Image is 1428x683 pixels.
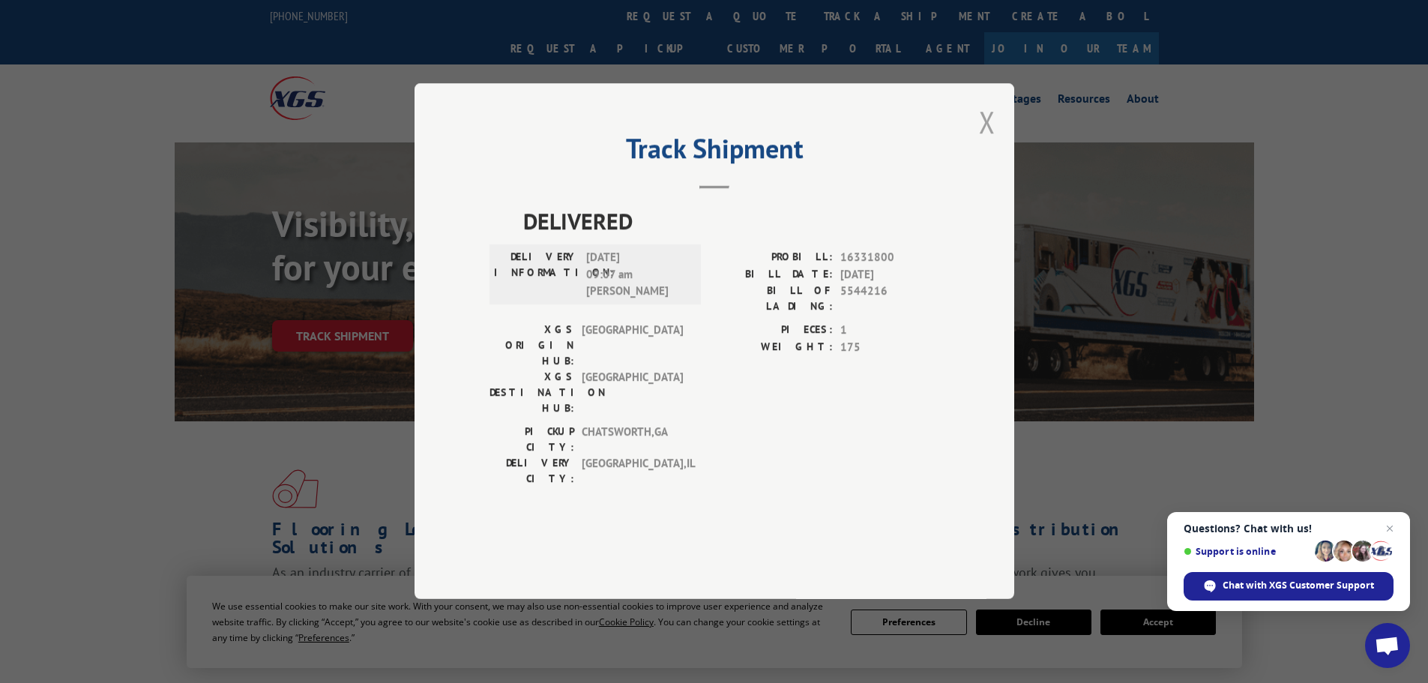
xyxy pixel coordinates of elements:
[840,339,939,356] span: 175
[1184,572,1394,601] div: Chat with XGS Customer Support
[582,370,683,417] span: [GEOGRAPHIC_DATA]
[489,456,574,487] label: DELIVERY CITY:
[489,370,574,417] label: XGS DESTINATION HUB:
[1381,520,1399,538] span: Close chat
[494,250,579,301] label: DELIVERY INFORMATION:
[582,456,683,487] span: [GEOGRAPHIC_DATA] , IL
[1223,579,1374,592] span: Chat with XGS Customer Support
[489,424,574,456] label: PICKUP CITY:
[840,283,939,315] span: 5544216
[714,283,833,315] label: BILL OF LADING:
[979,102,995,142] button: Close modal
[1365,623,1410,668] div: Open chat
[586,250,687,301] span: [DATE] 09:07 am [PERSON_NAME]
[489,322,574,370] label: XGS ORIGIN HUB:
[1184,523,1394,535] span: Questions? Chat with us!
[1184,546,1310,557] span: Support is online
[523,205,939,238] span: DELIVERED
[840,322,939,340] span: 1
[840,266,939,283] span: [DATE]
[714,250,833,267] label: PROBILL:
[714,339,833,356] label: WEIGHT:
[489,138,939,166] h2: Track Shipment
[582,322,683,370] span: [GEOGRAPHIC_DATA]
[840,250,939,267] span: 16331800
[714,322,833,340] label: PIECES:
[582,424,683,456] span: CHATSWORTH , GA
[714,266,833,283] label: BILL DATE:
